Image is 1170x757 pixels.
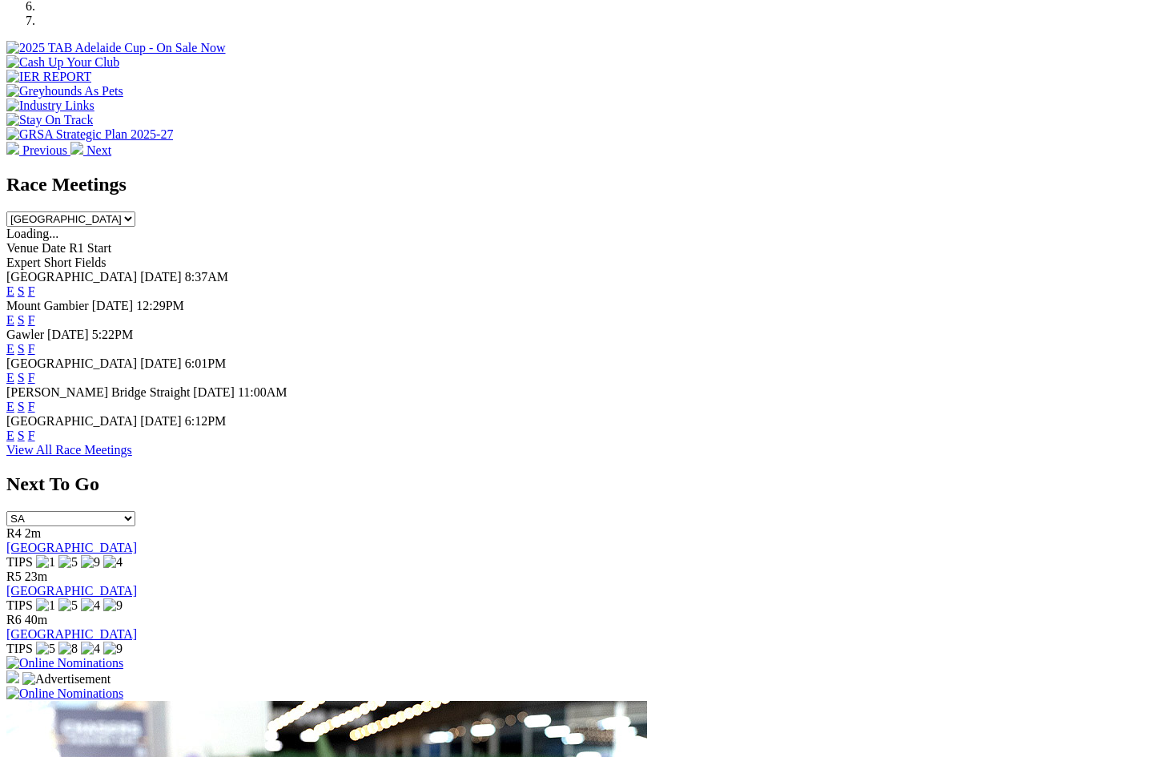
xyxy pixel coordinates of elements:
span: Expert [6,256,41,269]
a: Previous [6,143,70,157]
a: S [18,371,25,385]
a: E [6,429,14,442]
span: R5 [6,570,22,583]
img: Stay On Track [6,113,93,127]
span: Venue [6,241,38,255]
a: S [18,313,25,327]
img: 9 [103,598,123,613]
a: F [28,429,35,442]
span: R6 [6,613,22,626]
span: [GEOGRAPHIC_DATA] [6,414,137,428]
img: chevron-left-pager-white.svg [6,142,19,155]
span: Previous [22,143,67,157]
img: 5 [36,642,55,656]
a: E [6,371,14,385]
a: E [6,400,14,413]
span: [GEOGRAPHIC_DATA] [6,356,137,370]
span: 5:22PM [92,328,134,341]
h2: Next To Go [6,473,1164,495]
img: GRSA Strategic Plan 2025-27 [6,127,173,142]
a: F [28,313,35,327]
a: S [18,342,25,356]
span: [DATE] [140,414,182,428]
a: F [28,284,35,298]
span: Mount Gambier [6,299,89,312]
a: [GEOGRAPHIC_DATA] [6,541,137,554]
span: 8:37AM [185,270,228,284]
h2: Race Meetings [6,174,1164,195]
img: 4 [81,598,100,613]
span: 23m [25,570,47,583]
span: [DATE] [140,356,182,370]
span: Fields [74,256,106,269]
img: 1 [36,555,55,570]
img: Advertisement [22,672,111,687]
img: Industry Links [6,99,94,113]
span: R1 Start [69,241,111,255]
span: TIPS [6,642,33,655]
img: 8 [58,642,78,656]
a: F [28,371,35,385]
img: IER REPORT [6,70,91,84]
span: 12:29PM [136,299,184,312]
span: Date [42,241,66,255]
img: 15187_Greyhounds_GreysPlayCentral_Resize_SA_WebsiteBanner_300x115_2025.jpg [6,670,19,683]
span: Next [86,143,111,157]
span: [DATE] [47,328,89,341]
a: Next [70,143,111,157]
img: Cash Up Your Club [6,55,119,70]
img: 4 [103,555,123,570]
span: Loading... [6,227,58,240]
img: Online Nominations [6,687,123,701]
a: [GEOGRAPHIC_DATA] [6,584,137,598]
span: [DATE] [92,299,134,312]
img: Greyhounds As Pets [6,84,123,99]
span: [DATE] [193,385,235,399]
a: S [18,429,25,442]
span: TIPS [6,598,33,612]
img: chevron-right-pager-white.svg [70,142,83,155]
a: E [6,313,14,327]
a: View All Race Meetings [6,443,132,457]
img: 2025 TAB Adelaide Cup - On Sale Now [6,41,226,55]
a: [GEOGRAPHIC_DATA] [6,627,137,641]
span: 6:12PM [185,414,227,428]
span: 2m [25,526,41,540]
span: R4 [6,526,22,540]
span: [GEOGRAPHIC_DATA] [6,270,137,284]
img: 9 [103,642,123,656]
img: 4 [81,642,100,656]
a: S [18,284,25,298]
img: Online Nominations [6,656,123,670]
a: F [28,400,35,413]
a: F [28,342,35,356]
span: Gawler [6,328,44,341]
span: Short [44,256,72,269]
img: 5 [58,598,78,613]
img: 9 [81,555,100,570]
span: 11:00AM [238,385,287,399]
span: 6:01PM [185,356,227,370]
a: S [18,400,25,413]
img: 1 [36,598,55,613]
span: TIPS [6,555,33,569]
span: [DATE] [140,270,182,284]
img: 5 [58,555,78,570]
span: 40m [25,613,47,626]
a: E [6,342,14,356]
span: [PERSON_NAME] Bridge Straight [6,385,190,399]
a: E [6,284,14,298]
